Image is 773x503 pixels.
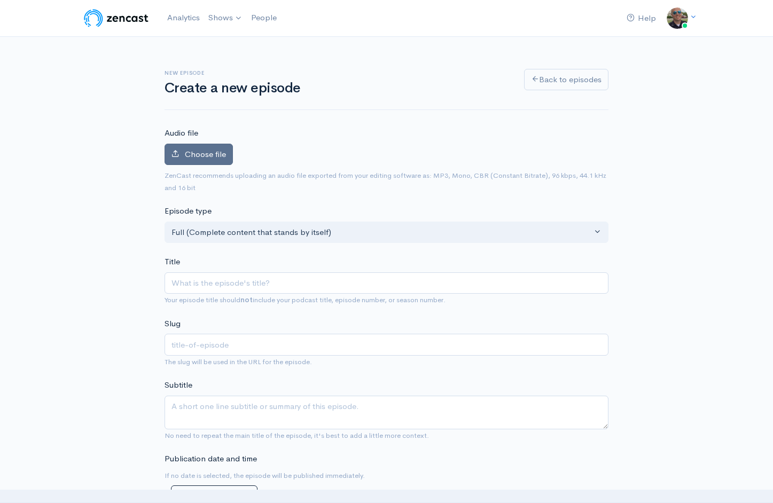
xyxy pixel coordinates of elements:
strong: not [240,295,253,304]
input: What is the episode's title? [165,272,608,294]
a: People [247,6,281,29]
h1: Create a new episode [165,81,511,96]
label: Slug [165,318,181,330]
img: ZenCast Logo [82,7,150,29]
a: Back to episodes [524,69,608,91]
a: Analytics [163,6,204,29]
small: Your episode title should include your podcast title, episode number, or season number. [165,295,446,304]
small: ZenCast recommends uploading an audio file exported from your editing software as: MP3, Mono, CBR... [165,171,606,192]
input: title-of-episode [165,334,608,356]
label: Audio file [165,127,198,139]
span: Choose file [185,149,226,159]
h6: New episode [165,70,511,76]
small: If no date is selected, the episode will be published immediately. [165,471,365,480]
small: No need to repeat the main title of the episode, it's best to add a little more context. [165,431,429,440]
label: Publication date and time [165,453,257,465]
a: Help [622,7,660,30]
img: ... [667,7,688,29]
label: Subtitle [165,379,192,391]
small: The slug will be used in the URL for the episode. [165,357,312,366]
button: Full (Complete content that stands by itself) [165,222,608,243]
a: Shows [204,6,247,30]
label: Episode type [165,205,212,217]
div: Full (Complete content that stands by itself) [171,226,592,239]
label: Title [165,256,180,268]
